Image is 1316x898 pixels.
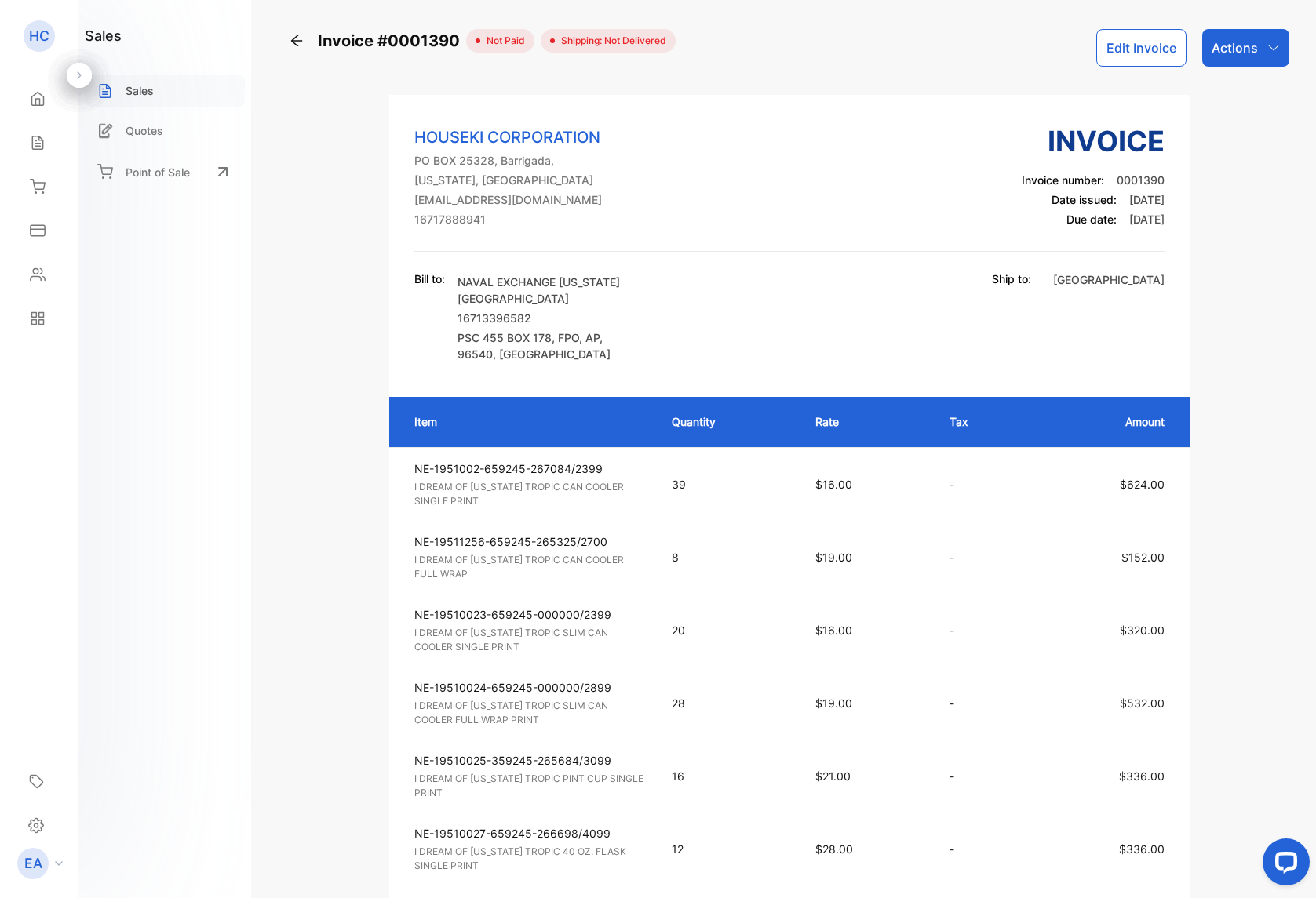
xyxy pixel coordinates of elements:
[1053,273,1165,286] span: [GEOGRAPHIC_DATA]
[1119,842,1165,856] span: $336.00
[458,331,552,344] span: PSC 455 BOX 178
[1120,478,1165,491] span: $624.00
[950,695,1015,711] p: -
[555,34,666,48] span: Shipping: Not Delivered
[318,29,466,53] span: Invoice #0001390
[672,841,785,857] p: 12
[414,152,602,169] p: PO BOX 25328, Barrigada,
[992,271,1031,287] p: Ship to:
[414,413,640,430] p: Item
[414,533,643,550] p: NE-19511256-659245-265325/2700
[672,695,785,711] p: 28
[1129,193,1165,206] span: [DATE]
[493,347,611,361] span: , [GEOGRAPHIC_DATA]
[414,480,643,508] p: I DREAM OF [US_STATE] TROPIC CAN COOLER SINGLE PRINT
[950,549,1015,565] p: -
[1022,120,1165,162] h3: Invoice
[1096,29,1187,67] button: Edit Invoice
[1250,832,1316,898] iframe: LiveChat chat widget
[1120,624,1165,637] span: $320.00
[950,622,1015,638] p: -
[815,478,852,491] span: $16.00
[672,768,785,784] p: 16
[1066,213,1117,226] span: Due date:
[414,772,643,800] p: I DREAM OF [US_STATE] TROPIC PINT CUP SINGLE PRINT
[85,25,122,46] h1: sales
[815,413,917,430] p: Rate
[552,331,600,344] span: , FPO, AP
[1117,173,1165,187] span: 0001390
[414,679,643,696] p: NE-19510024-659245-000000/2899
[815,624,852,637] span: $16.00
[414,191,602,208] p: [EMAIL_ADDRESS][DOMAIN_NAME]
[85,115,245,147] a: Quotes
[85,155,245,189] a: Point of Sale
[414,460,643,477] p: NE-1951002-659245-267084/2399
[950,413,1015,430] p: Tax
[815,551,852,564] span: $19.00
[414,699,643,727] p: I DREAM OF [US_STATE] TROPIC SLIM CAN COOLER FULL WRAP PRINT
[126,164,190,180] p: Point of Sale
[815,696,852,710] span: $19.00
[1052,193,1117,206] span: Date issued:
[414,271,445,287] p: Bill to:
[414,125,602,149] p: HOUSEKI CORPORATION
[414,626,643,654] p: I DREAM OF [US_STATE] TROPIC SLIM CAN COOLER SINGLE PRINT
[414,553,643,581] p: I DREAM OF [US_STATE] TROPIC CAN COOLER FULL WRAP
[414,606,643,623] p: NE-19510023-659245-000000/2399
[672,549,785,565] p: 8
[1022,173,1104,187] span: Invoice number:
[126,82,154,99] p: Sales
[672,476,785,493] p: 39
[414,211,602,227] p: 16717888941
[24,853,42,874] p: EA
[950,841,1015,857] p: -
[950,476,1015,493] p: -
[414,172,602,188] p: [US_STATE], [GEOGRAPHIC_DATA]
[458,310,638,326] p: 16713396582
[950,768,1015,784] p: -
[672,622,785,638] p: 20
[1129,213,1165,226] span: [DATE]
[1202,29,1289,67] button: Actions
[1045,413,1164,430] p: Amount
[1212,38,1258,57] p: Actions
[458,274,638,307] p: NAVAL EXCHANGE [US_STATE][GEOGRAPHIC_DATA]
[815,842,853,856] span: $28.00
[1119,769,1165,783] span: $336.00
[85,75,245,107] a: Sales
[414,825,643,842] p: NE-19510027-659245-266698/4099
[815,769,851,783] span: $21.00
[672,413,785,430] p: Quantity
[29,26,49,46] p: HC
[414,845,643,873] p: I DREAM OF [US_STATE] TROPIC 40 OZ. FLASK SINGLE PRINT
[480,34,525,48] span: not paid
[1120,696,1165,710] span: $532.00
[1121,551,1165,564] span: $152.00
[414,752,643,769] p: NE-19510025-359245-265684/3099
[126,122,163,139] p: Quotes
